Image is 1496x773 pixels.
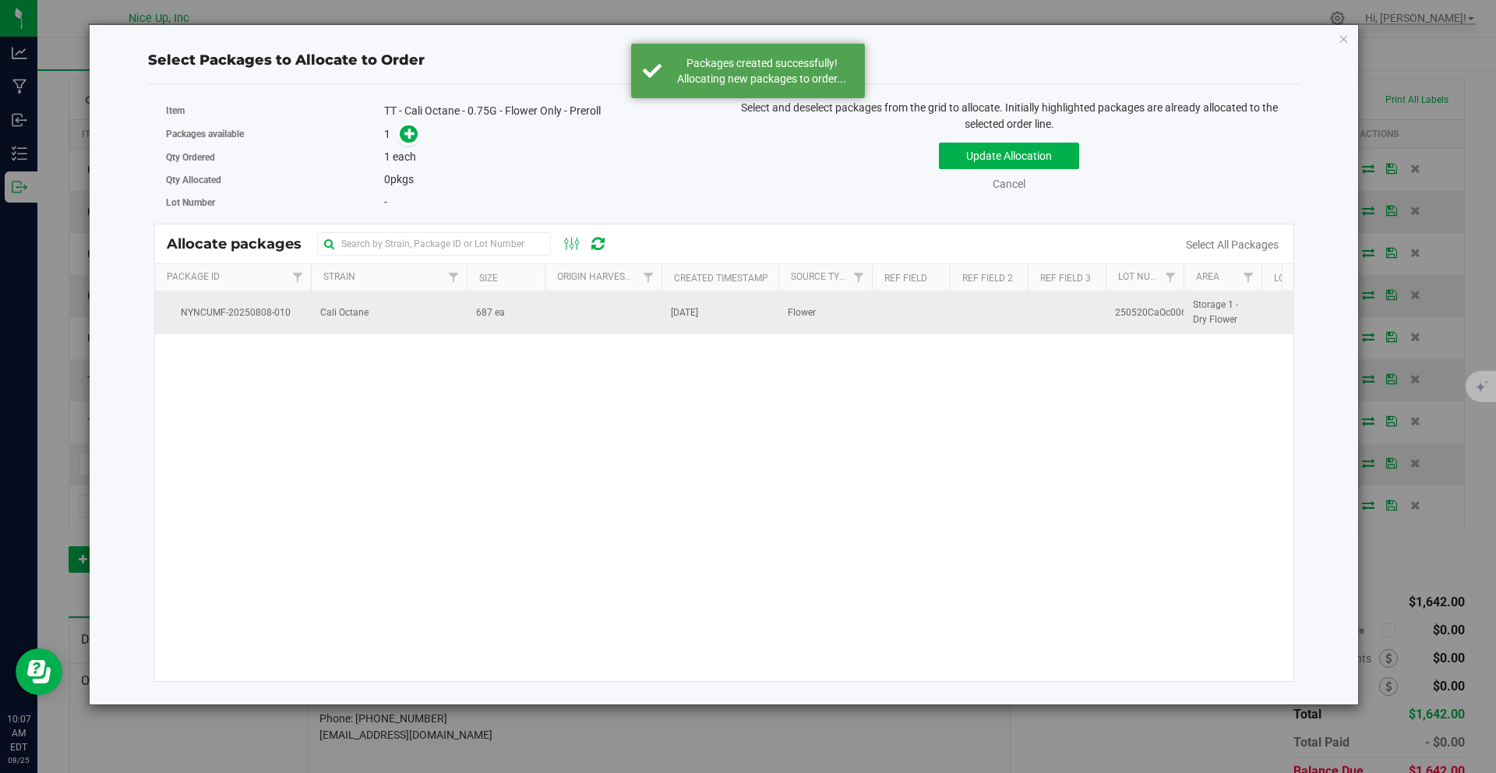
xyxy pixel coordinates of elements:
[1196,271,1219,282] a: Area
[317,232,551,256] input: Search by Strain, Package ID or Lot Number
[671,305,698,320] span: [DATE]
[167,235,317,252] span: Allocate packages
[284,264,310,291] a: Filter
[148,50,1300,71] div: Select Packages to Allocate to Order
[384,150,390,163] span: 1
[1235,264,1261,291] a: Filter
[939,143,1079,169] button: Update Allocation
[393,150,416,163] span: each
[1193,298,1252,327] span: Storage 1 - Dry Flower
[479,273,498,284] a: Size
[1274,273,1318,284] a: Location
[1186,238,1279,251] a: Select All Packages
[962,273,1013,284] a: Ref Field 2
[166,196,385,210] label: Lot Number
[993,178,1025,190] a: Cancel
[320,305,369,320] span: Cali Octane
[1118,271,1174,282] a: Lot Number
[16,648,62,695] iframe: Resource center
[557,271,636,282] a: Origin Harvests
[384,103,712,119] div: TT - Cali Octane - 0.75G - Flower Only - Preroll
[440,264,466,291] a: Filter
[884,273,927,284] a: Ref Field
[635,264,661,291] a: Filter
[791,271,851,282] a: Source Type
[166,127,385,141] label: Packages available
[166,173,385,187] label: Qty Allocated
[1040,273,1091,284] a: Ref Field 3
[788,305,816,320] span: Flower
[164,305,302,320] span: NYNCUMF-20250808-010
[384,173,414,185] span: pkgs
[167,271,220,282] a: Package Id
[384,196,387,208] span: -
[384,173,390,185] span: 0
[323,271,355,282] a: Strain
[476,305,505,320] span: 687 ea
[845,264,871,291] a: Filter
[166,104,385,118] label: Item
[1157,264,1183,291] a: Filter
[384,128,390,140] span: 1
[674,273,768,284] a: Created Timestamp
[166,150,385,164] label: Qty Ordered
[1115,305,1187,320] span: 250520CaOc006
[670,55,853,86] div: Packages created successfully! Allocating new packages to order...
[741,101,1278,130] span: Select and deselect packages from the grid to allocate. Initially highlighted packages are alread...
